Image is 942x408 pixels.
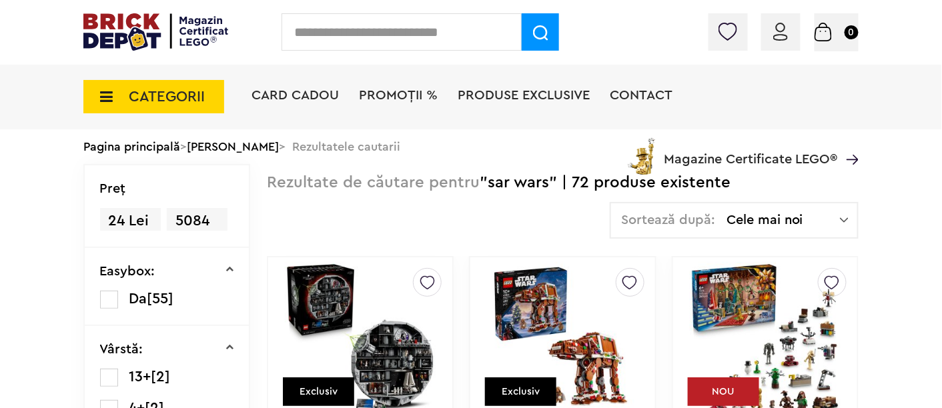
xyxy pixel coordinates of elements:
span: Sortează după: [621,213,715,227]
a: PROMOȚII % [359,89,438,102]
a: Contact [610,89,672,102]
p: Vârstă: [100,343,143,356]
span: [2] [151,369,171,384]
div: Exclusiv [485,377,556,406]
div: "sar wars" | 72 produse existente [267,164,731,202]
span: CATEGORII [129,89,205,104]
small: 0 [845,25,859,39]
a: Produse exclusive [458,89,590,102]
span: Cele mai noi [727,213,840,227]
span: 5084 Lei [167,208,227,252]
span: 13+ [129,369,151,384]
span: Magazine Certificate LEGO® [664,135,838,166]
span: [55] [147,291,174,306]
a: Card Cadou [252,89,339,102]
p: Preţ [100,182,126,195]
div: Exclusiv [283,377,354,406]
span: Rezultate de căutare pentru [267,175,480,191]
div: NOU [688,377,759,406]
p: Easybox: [100,265,155,278]
span: 24 Lei [100,208,161,234]
span: Da [129,291,147,306]
a: Magazine Certificate LEGO® [838,135,859,149]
